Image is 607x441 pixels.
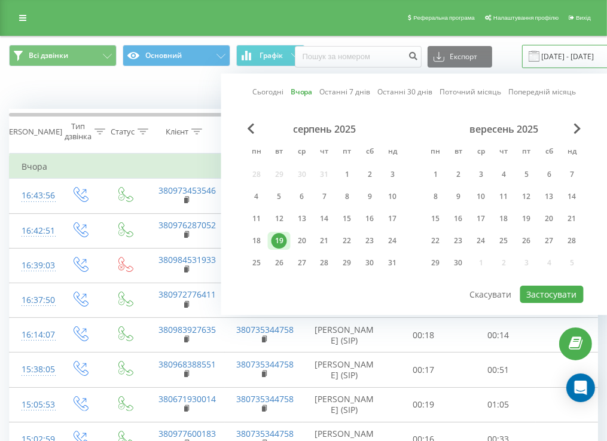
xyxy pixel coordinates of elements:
div: сб 6 вер 2025 р. [538,166,561,183]
div: 27 [542,233,557,249]
a: 380977600183 [159,428,216,439]
div: 23 [451,233,466,249]
div: нд 7 вер 2025 р. [561,166,584,183]
div: 18 [249,233,264,249]
span: Next Month [574,123,581,134]
a: Останні 7 днів [320,87,371,98]
div: 21 [317,233,333,249]
div: 15:05:53 [22,393,45,416]
td: 01:05 [461,387,536,422]
a: 380983927635 [159,324,216,335]
div: 17 [385,211,401,226]
a: Сьогодні [252,87,283,98]
div: нд 10 серп 2025 р. [382,188,404,206]
div: 16:14:07 [22,323,45,347]
div: ср 10 вер 2025 р. [470,188,493,206]
div: 5 [272,189,287,204]
div: 18 [496,211,512,226]
button: Скасувати [463,286,518,303]
div: пт 29 серп 2025 р. [336,254,359,272]
a: Попередній місяць [509,87,577,98]
div: чт 11 вер 2025 р. [493,188,516,206]
div: 12 [272,211,287,226]
button: Застосувати [520,286,584,303]
div: пт 1 серп 2025 р. [336,166,359,183]
div: 3 [385,167,401,182]
div: 16:37:50 [22,289,45,312]
div: сб 13 вер 2025 р. [538,188,561,206]
div: нд 3 серп 2025 р. [382,166,404,183]
div: 14 [565,189,580,204]
div: 31 [385,255,401,271]
a: Вчора [291,87,313,98]
td: [PERSON_NAME] (SIP) [303,387,386,422]
div: 10 [385,189,401,204]
a: 380968388551 [159,359,216,370]
div: 16:39:03 [22,254,45,277]
div: нд 21 вер 2025 р. [561,210,584,228]
td: 00:17 [386,353,461,387]
div: 24 [474,233,489,249]
div: чт 14 серп 2025 р. [313,210,336,228]
div: 7 [317,189,333,204]
div: нд 24 серп 2025 р. [382,232,404,250]
div: вересень 2025 [425,123,584,135]
div: 14 [317,211,333,226]
div: пн 1 вер 2025 р. [425,166,447,183]
div: пт 12 вер 2025 р. [516,188,538,206]
div: 12 [519,189,535,204]
a: 380973453546 [159,185,216,196]
div: чт 21 серп 2025 р. [313,232,336,250]
div: пн 4 серп 2025 р. [245,188,268,206]
div: 4 [249,189,264,204]
input: Пошук за номером [295,46,422,68]
div: 11 [496,189,512,204]
div: 1 [340,167,355,182]
div: 16:42:51 [22,219,45,243]
div: 5 [519,167,535,182]
div: вт 16 вер 2025 р. [447,210,470,228]
div: 30 [362,255,378,271]
div: Тип дзвінка [65,121,91,142]
abbr: п’ятниця [338,143,356,161]
div: вт 9 вер 2025 р. [447,188,470,206]
span: Всі дзвінки [29,51,68,60]
div: ср 27 серп 2025 р. [291,254,313,272]
abbr: вівторок [450,143,468,161]
div: 22 [340,233,355,249]
div: сб 30 серп 2025 р. [359,254,382,272]
span: Налаштування профілю [493,14,559,21]
div: вт 2 вер 2025 р. [447,166,470,183]
abbr: неділя [563,143,581,161]
div: 8 [340,189,355,204]
div: Клієнт [166,127,188,137]
div: 19 [519,211,535,226]
div: пт 5 вер 2025 р. [516,166,538,183]
div: чт 4 вер 2025 р. [493,166,516,183]
div: пн 11 серп 2025 р. [245,210,268,228]
abbr: п’ятниця [518,143,536,161]
a: 380735344758 [237,359,294,370]
div: 29 [340,255,355,271]
div: 27 [294,255,310,271]
div: вт 23 вер 2025 р. [447,232,470,250]
a: 380735344758 [237,324,294,335]
td: 00:14 [461,318,536,353]
div: 15 [428,211,444,226]
div: 26 [519,233,535,249]
button: Всі дзвінки [9,45,117,66]
button: Графік [236,45,305,66]
div: 7 [565,167,580,182]
div: 13 [294,211,310,226]
td: [PERSON_NAME] (SIP) [303,318,386,353]
div: ср 3 вер 2025 р. [470,166,493,183]
div: чт 28 серп 2025 р. [313,254,336,272]
div: 19 [272,233,287,249]
div: 9 [362,189,378,204]
td: 00:19 [386,387,461,422]
div: 28 [317,255,333,271]
div: вт 26 серп 2025 р. [268,254,291,272]
div: ср 6 серп 2025 р. [291,188,313,206]
button: Основний [123,45,230,66]
div: 25 [249,255,264,271]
